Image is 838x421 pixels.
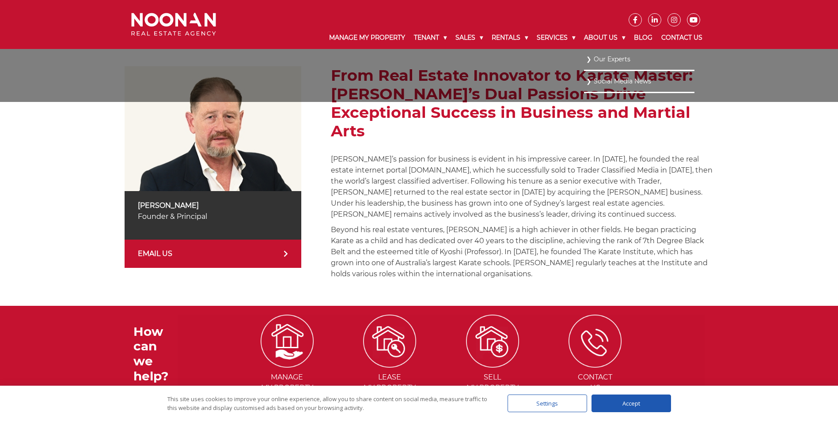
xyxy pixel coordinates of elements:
h3: How can we help? [133,324,178,383]
a: Our Experts [586,53,692,65]
h2: From Real Estate Innovator to Karate Master: [PERSON_NAME]’s Dual Passions Drive Exceptional Succ... [331,66,713,140]
img: ICONS [466,315,519,368]
span: Contact Us [545,372,646,393]
div: Accept [592,395,671,412]
span: Manage my Property [236,372,337,393]
p: [PERSON_NAME] [138,200,288,211]
a: About Us [580,26,629,49]
a: EMAIL US [125,240,301,268]
span: Lease my Property [339,372,440,393]
img: Noonan Real Estate Agency [131,13,216,36]
p: Founder & Principal [138,211,288,222]
a: Leasemy Property [339,336,440,392]
a: ContactUs [545,336,646,392]
p: [PERSON_NAME]’s passion for business is evident in his impressive career. In [DATE], he founded t... [331,154,713,220]
a: Blog [629,26,657,49]
a: Contact Us [657,26,707,49]
a: Sales [451,26,487,49]
a: Tenant [410,26,451,49]
img: ICONS [569,315,622,368]
p: Beyond his real estate ventures, [PERSON_NAME] is a high achiever in other fields. He began pract... [331,224,713,279]
img: ICONS [363,315,416,368]
div: Settings [508,395,587,412]
a: Services [532,26,580,49]
a: Social Media News [586,75,692,87]
img: ICONS [261,315,314,368]
a: Manage My Property [325,26,410,49]
img: Michael Noonan [125,66,301,191]
a: Managemy Property [236,336,337,392]
a: Sellmy Property [442,336,543,392]
a: Rentals [487,26,532,49]
div: This site uses cookies to improve your online experience, allow you to share content on social me... [167,395,490,412]
span: Sell my Property [442,372,543,393]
